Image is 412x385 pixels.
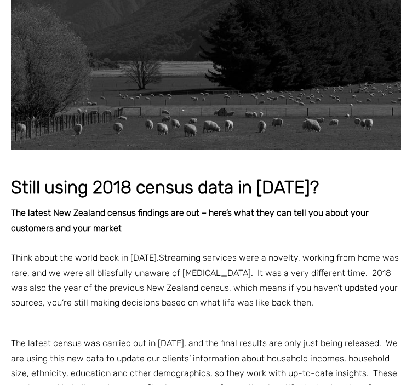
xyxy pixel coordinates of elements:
[11,252,159,263] span: Think about the world back in [DATE].
[11,208,369,233] strong: The latest New Zealand census findings are out – here’s what they can tell you about your custome...
[11,338,398,378] span: The latest census was carried out in [DATE], and the final results are only just being released. ...
[311,297,313,308] span: .
[11,252,399,308] span: Streaming services were a novelty, working from home was rare, and we were all blissfully unaware...
[11,177,319,198] span: Still using 2018 census data in [DATE]?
